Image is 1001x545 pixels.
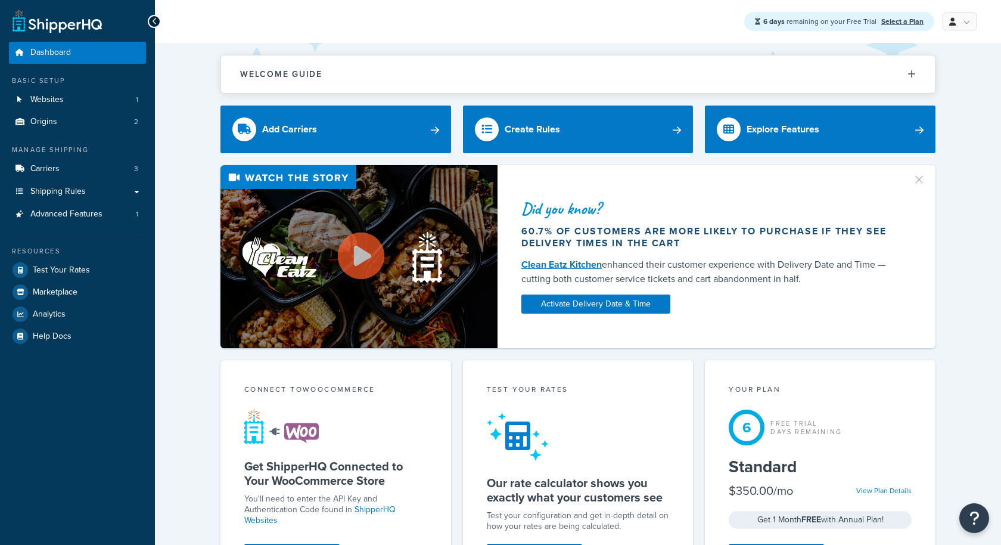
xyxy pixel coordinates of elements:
[9,203,146,225] a: Advanced Features1
[729,482,793,499] div: $350.00/mo
[521,258,898,286] div: enhanced their customer experience with Delivery Date and Time — cutting both customer service ti...
[505,121,560,138] div: Create Rules
[881,16,924,27] a: Select a Plan
[244,459,427,488] h5: Get ShipperHQ Connected to Your WooCommerce Store
[136,209,138,219] span: 1
[9,246,146,256] div: Resources
[9,181,146,203] a: Shipping Rules
[33,309,66,320] span: Analytics
[9,42,146,64] a: Dashboard
[729,511,912,529] div: Get 1 Month with Annual Plan!
[9,304,146,325] a: Analytics
[9,76,146,86] div: Basic Setup
[763,16,878,27] span: remaining on your Free Trial
[30,209,102,219] span: Advanced Features
[487,510,670,532] div: Test your configuration and get in-depth detail on how your rates are being calculated.
[9,145,146,155] div: Manage Shipping
[487,384,670,398] div: Test your rates
[9,111,146,133] li: Origins
[463,106,694,153] a: Create Rules
[747,121,819,138] div: Explore Features
[521,295,670,314] a: Activate Delivery Date & Time
[30,95,64,105] span: Websites
[801,513,821,526] strong: FREE
[521,200,898,217] div: Did you know?
[220,106,451,153] a: Add Carriers
[244,503,396,527] a: ShipperHQ Websites
[959,503,989,533] button: Open Resource Center
[9,89,146,111] li: Websites
[220,165,498,348] img: Video thumbnail
[30,164,60,174] span: Carriers
[729,410,764,445] div: 6
[134,164,138,174] span: 3
[33,265,90,275] span: Test Your Rates
[30,187,86,197] span: Shipping Rules
[705,106,935,153] a: Explore Features
[521,225,898,249] div: 60.7% of customers are more likely to purchase if they see delivery times in the cart
[30,117,57,127] span: Origins
[729,384,912,398] div: Your Plan
[9,111,146,133] a: Origins2
[9,158,146,180] a: Carriers3
[134,117,138,127] span: 2
[9,203,146,225] li: Advanced Features
[763,16,785,27] strong: 6 days
[244,384,427,398] div: Connect to WooCommerce
[244,494,427,526] p: You'll need to enter the API Key and Authentication Code found in
[30,48,71,58] span: Dashboard
[9,259,146,281] a: Test Your Rates
[729,457,912,476] h5: Standard
[240,70,322,79] h2: Welcome Guide
[521,258,602,271] a: Clean Eatz Kitchen
[9,158,146,180] li: Carriers
[9,281,146,303] a: Marketplace
[244,408,319,444] img: connect-shq-woo-43c21eb1.svg
[9,326,146,347] a: Help Docs
[33,287,77,298] span: Marketplace
[221,55,935,93] button: Welcome Guide
[770,419,842,436] div: Free Trial Days Remaining
[856,485,912,496] a: View Plan Details
[136,95,138,105] span: 1
[33,332,71,342] span: Help Docs
[487,476,670,504] h5: Our rate calculator shows you exactly what your customers see
[262,121,317,138] div: Add Carriers
[9,89,146,111] a: Websites1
